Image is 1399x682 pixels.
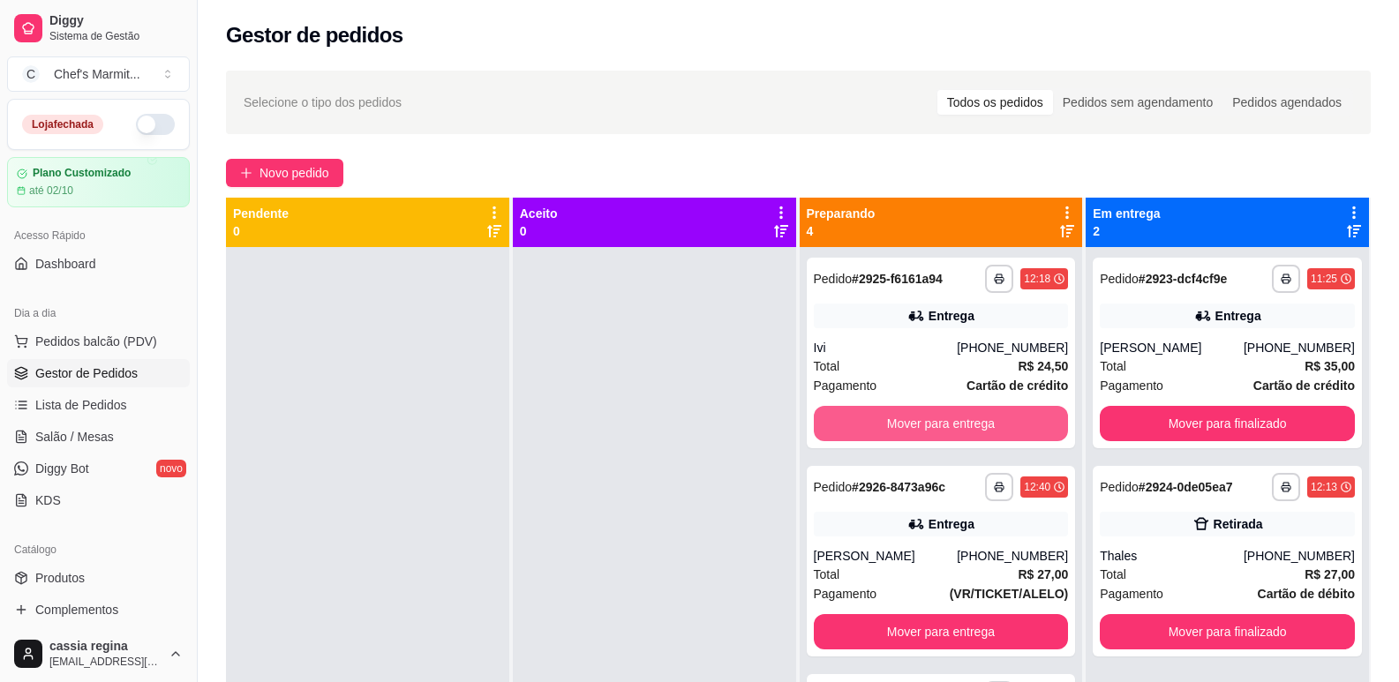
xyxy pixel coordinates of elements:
[7,157,190,207] a: Plano Customizadoaté 02/10
[1100,584,1163,603] span: Pagamento
[1139,480,1233,494] strong: # 2924-0de05ea7
[7,221,190,250] div: Acesso Rápido
[1018,359,1068,373] strong: R$ 24,50
[1024,480,1050,494] div: 12:40
[1100,614,1355,649] button: Mover para finalizado
[967,378,1068,393] strong: Cartão de crédito
[22,115,103,134] div: Loja fechada
[29,184,73,198] article: até 02/10
[957,339,1068,356] div: [PHONE_NUMBER]
[1244,339,1355,356] div: [PHONE_NUMBER]
[814,272,853,286] span: Pedido
[929,307,974,325] div: Entrega
[1305,567,1355,581] strong: R$ 27,00
[233,205,289,222] p: Pendente
[814,406,1069,441] button: Mover para entrega
[49,639,162,655] span: cassia regina
[49,655,162,669] span: [EMAIL_ADDRESS][DOMAIN_NAME]
[814,584,877,603] span: Pagamento
[814,356,840,376] span: Total
[1100,356,1126,376] span: Total
[1244,547,1355,565] div: [PHONE_NUMBER]
[950,587,1069,601] strong: (VR/TICKET/ALELO)
[7,299,190,327] div: Dia a dia
[1253,378,1355,393] strong: Cartão de crédito
[814,376,877,395] span: Pagamento
[1305,359,1355,373] strong: R$ 35,00
[520,222,558,240] p: 0
[1258,587,1355,601] strong: Cartão de débito
[7,250,190,278] a: Dashboard
[7,327,190,356] button: Pedidos balcão (PDV)
[35,428,114,446] span: Salão / Mesas
[1100,272,1139,286] span: Pedido
[136,114,175,135] button: Alterar Status
[35,396,127,414] span: Lista de Pedidos
[35,364,138,382] span: Gestor de Pedidos
[852,480,945,494] strong: # 2926-8473a96c
[1215,307,1261,325] div: Entrega
[814,480,853,494] span: Pedido
[35,333,157,350] span: Pedidos balcão (PDV)
[33,167,131,180] article: Plano Customizado
[244,93,402,112] span: Selecione o tipo dos pedidos
[7,454,190,483] a: Diggy Botnovo
[226,21,403,49] h2: Gestor de pedidos
[807,222,876,240] p: 4
[49,29,183,43] span: Sistema de Gestão
[35,255,96,273] span: Dashboard
[1311,272,1337,286] div: 11:25
[226,159,343,187] button: Novo pedido
[937,90,1053,115] div: Todos os pedidos
[1100,480,1139,494] span: Pedido
[1100,339,1244,356] div: [PERSON_NAME]
[1093,205,1160,222] p: Em entrega
[929,515,974,533] div: Entrega
[240,167,252,179] span: plus
[814,565,840,584] span: Total
[7,633,190,675] button: cassia regina[EMAIL_ADDRESS][DOMAIN_NAME]
[7,56,190,92] button: Select a team
[7,596,190,624] a: Complementos
[1093,222,1160,240] p: 2
[814,547,958,565] div: [PERSON_NAME]
[1100,406,1355,441] button: Mover para finalizado
[7,7,190,49] a: DiggySistema de Gestão
[957,547,1068,565] div: [PHONE_NUMBER]
[1053,90,1222,115] div: Pedidos sem agendamento
[1100,565,1126,584] span: Total
[1018,567,1068,581] strong: R$ 27,00
[233,222,289,240] p: 0
[7,359,190,387] a: Gestor de Pedidos
[7,423,190,451] a: Salão / Mesas
[1214,515,1263,533] div: Retirada
[7,536,190,564] div: Catálogo
[814,614,1069,649] button: Mover para entrega
[852,272,943,286] strong: # 2925-f6161a94
[7,391,190,419] a: Lista de Pedidos
[35,460,89,477] span: Diggy Bot
[35,569,85,587] span: Produtos
[1222,90,1351,115] div: Pedidos agendados
[259,163,329,183] span: Novo pedido
[35,491,61,509] span: KDS
[35,601,118,618] span: Complementos
[1024,272,1050,286] div: 12:18
[1139,272,1227,286] strong: # 2923-dcf4cf9e
[1100,376,1163,395] span: Pagamento
[7,486,190,514] a: KDS
[49,13,183,29] span: Diggy
[807,205,876,222] p: Preparando
[1100,547,1244,565] div: Thales
[520,205,558,222] p: Aceito
[814,339,958,356] div: Ivi
[7,564,190,592] a: Produtos
[22,65,40,83] span: C
[54,65,140,83] div: Chef's Marmit ...
[1311,480,1337,494] div: 12:13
